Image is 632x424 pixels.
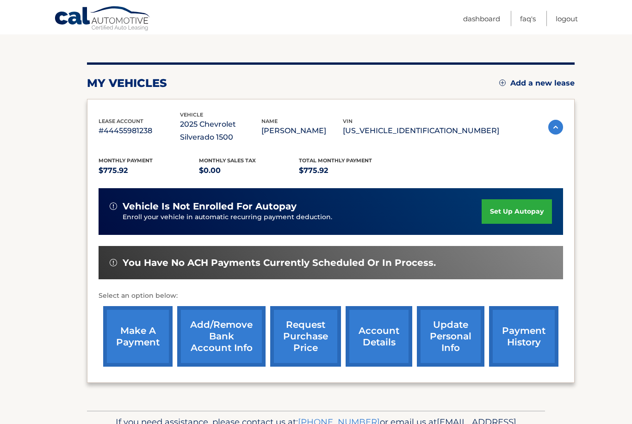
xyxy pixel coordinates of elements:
[343,125,499,138] p: [US_VEHICLE_IDENTIFICATION_NUMBER]
[99,158,153,164] span: Monthly Payment
[482,200,552,224] a: set up autopay
[87,77,167,91] h2: my vehicles
[110,259,117,267] img: alert-white.svg
[520,11,536,26] a: FAQ's
[180,112,203,118] span: vehicle
[177,307,266,367] a: Add/Remove bank account info
[270,307,341,367] a: request purchase price
[123,258,436,269] span: You have no ACH payments currently scheduled or in process.
[548,120,563,135] img: accordion-active.svg
[489,307,558,367] a: payment history
[343,118,353,125] span: vin
[199,158,256,164] span: Monthly sales Tax
[199,165,299,178] p: $0.00
[110,203,117,210] img: alert-white.svg
[417,307,484,367] a: update personal info
[261,118,278,125] span: name
[299,158,372,164] span: Total Monthly Payment
[180,118,261,144] p: 2025 Chevrolet Silverado 1500
[556,11,578,26] a: Logout
[463,11,500,26] a: Dashboard
[261,125,343,138] p: [PERSON_NAME]
[346,307,412,367] a: account details
[103,307,173,367] a: make a payment
[99,118,143,125] span: lease account
[299,165,399,178] p: $775.92
[99,125,180,138] p: #44455981238
[499,80,506,86] img: add.svg
[99,291,563,302] p: Select an option below:
[123,201,297,213] span: vehicle is not enrolled for autopay
[54,6,151,33] a: Cal Automotive
[499,79,575,88] a: Add a new lease
[99,165,199,178] p: $775.92
[123,213,482,223] p: Enroll your vehicle in automatic recurring payment deduction.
